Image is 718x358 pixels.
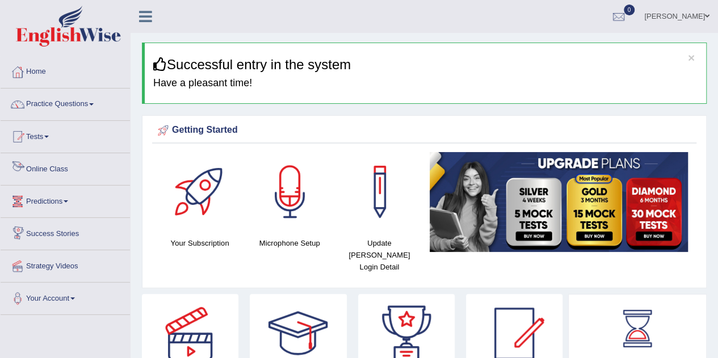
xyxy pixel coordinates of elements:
a: Your Account [1,283,130,311]
a: Home [1,56,130,85]
a: Tests [1,121,130,149]
a: Online Class [1,153,130,182]
a: Success Stories [1,218,130,246]
h4: Have a pleasant time! [153,78,698,89]
h4: Update [PERSON_NAME] Login Detail [340,237,418,273]
a: Practice Questions [1,89,130,117]
button: × [688,52,695,64]
div: Getting Started [155,122,694,139]
span: 0 [624,5,635,15]
h4: Microphone Setup [250,237,329,249]
img: small5.jpg [430,152,688,252]
a: Predictions [1,186,130,214]
a: Strategy Videos [1,250,130,279]
h4: Your Subscription [161,237,239,249]
h3: Successful entry in the system [153,57,698,72]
